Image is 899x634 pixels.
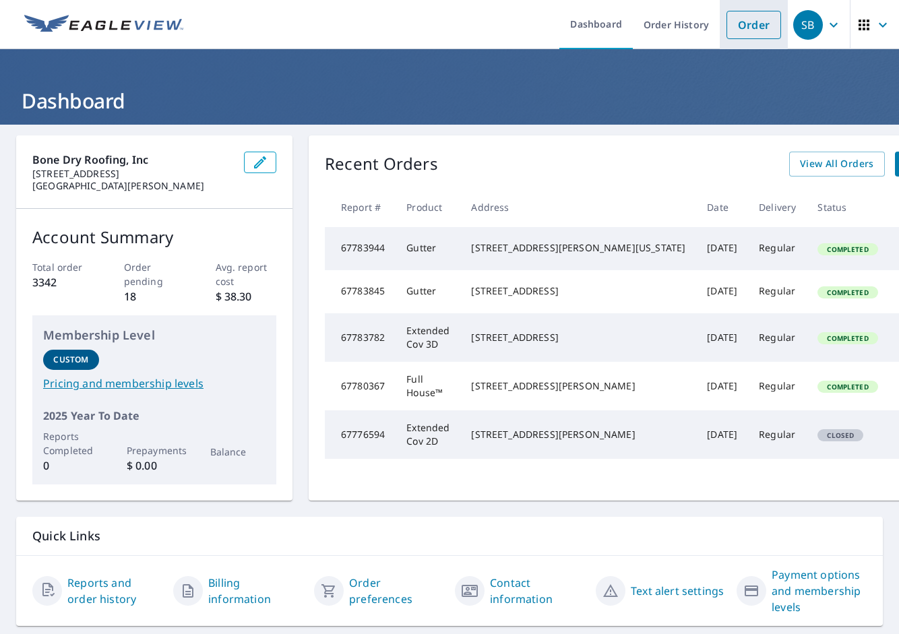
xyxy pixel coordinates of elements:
p: Order pending [124,260,185,288]
td: 67783782 [325,313,396,362]
td: [DATE] [696,227,748,270]
a: Contact information [490,575,585,607]
div: [STREET_ADDRESS][PERSON_NAME][US_STATE] [471,241,685,255]
div: [STREET_ADDRESS][PERSON_NAME] [471,379,685,393]
p: $ 38.30 [216,288,277,305]
span: Completed [819,382,876,391]
a: Order [726,11,781,39]
p: [GEOGRAPHIC_DATA][PERSON_NAME] [32,180,233,192]
td: Regular [748,227,807,270]
p: Total order [32,260,94,274]
p: $ 0.00 [127,457,183,474]
td: [DATE] [696,362,748,410]
td: Full House™ [396,362,460,410]
td: 67780367 [325,362,396,410]
p: 18 [124,288,185,305]
span: Closed [819,431,862,440]
p: Recent Orders [325,152,438,177]
p: Membership Level [43,326,266,344]
a: Reports and order history [67,575,162,607]
td: 67783944 [325,227,396,270]
img: EV Logo [24,15,183,35]
p: Avg. report cost [216,260,277,288]
td: [DATE] [696,313,748,362]
a: Text alert settings [631,583,724,599]
td: Extended Cov 3D [396,313,460,362]
a: View All Orders [789,152,885,177]
p: Quick Links [32,528,867,544]
th: Product [396,187,460,227]
td: Extended Cov 2D [396,410,460,459]
a: Order preferences [349,575,444,607]
a: Billing information [208,575,303,607]
div: [STREET_ADDRESS] [471,331,685,344]
td: Gutter [396,270,460,313]
p: Prepayments [127,443,183,457]
td: Regular [748,362,807,410]
a: Pricing and membership levels [43,375,266,391]
a: Payment options and membership levels [772,567,867,615]
td: 67776594 [325,410,396,459]
div: [STREET_ADDRESS] [471,284,685,298]
th: Date [696,187,748,227]
td: Regular [748,410,807,459]
p: Bone Dry Roofing, Inc [32,152,233,168]
p: Balance [210,445,266,459]
p: Reports Completed [43,429,99,457]
p: [STREET_ADDRESS] [32,168,233,180]
th: Status [807,187,888,227]
p: 0 [43,457,99,474]
th: Delivery [748,187,807,227]
td: Regular [748,270,807,313]
p: Account Summary [32,225,276,249]
td: 67783845 [325,270,396,313]
span: Completed [819,334,876,343]
span: Completed [819,288,876,297]
p: 3342 [32,274,94,290]
th: Report # [325,187,396,227]
p: Custom [53,354,88,366]
td: [DATE] [696,270,748,313]
div: [STREET_ADDRESS][PERSON_NAME] [471,428,685,441]
th: Address [460,187,696,227]
span: View All Orders [800,156,874,172]
p: 2025 Year To Date [43,408,266,424]
h1: Dashboard [16,87,883,115]
span: Completed [819,245,876,254]
td: [DATE] [696,410,748,459]
td: Gutter [396,227,460,270]
td: Regular [748,313,807,362]
div: SB [793,10,823,40]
